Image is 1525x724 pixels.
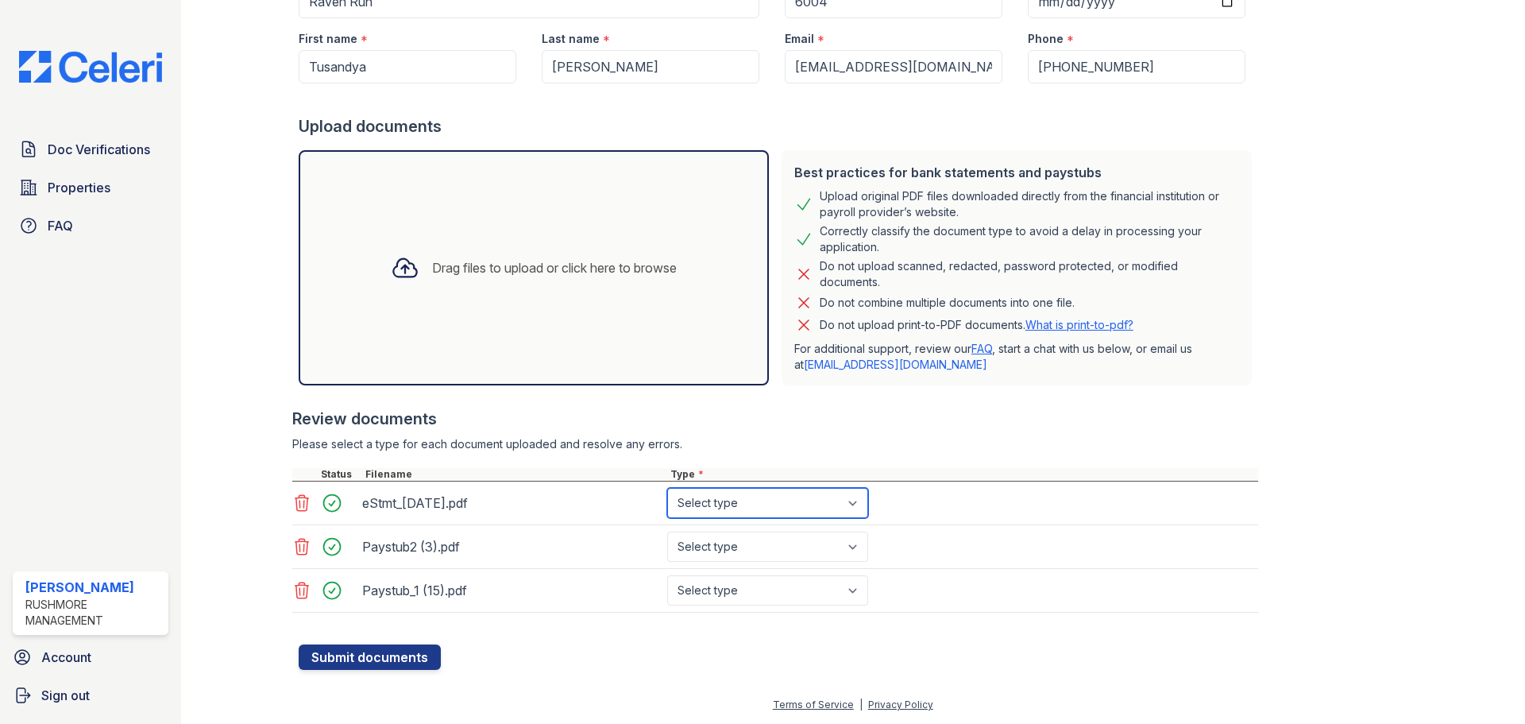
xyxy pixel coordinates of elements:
[299,645,441,670] button: Submit documents
[25,597,162,629] div: Rushmore Management
[41,686,90,705] span: Sign out
[292,408,1258,430] div: Review documents
[820,317,1133,333] p: Do not upload print-to-PDF documents.
[318,468,362,481] div: Status
[868,699,933,710] a: Privacy Policy
[13,134,168,165] a: Doc Verifications
[48,140,150,159] span: Doc Verifications
[41,648,91,667] span: Account
[1025,318,1133,331] a: What is print-to-pdf?
[299,31,357,47] label: First name
[362,468,667,481] div: Filename
[804,358,987,371] a: [EMAIL_ADDRESS][DOMAIN_NAME]
[6,641,175,673] a: Account
[6,679,175,711] a: Sign out
[820,258,1239,290] div: Do not upload scanned, redacted, password protected, or modified documents.
[13,172,168,203] a: Properties
[971,342,992,355] a: FAQ
[667,468,1258,481] div: Type
[794,163,1239,182] div: Best practices for bank statements and paystubs
[773,699,854,710] a: Terms of Service
[820,293,1075,312] div: Do not combine multiple documents into one file.
[785,31,814,47] label: Email
[432,258,677,277] div: Drag files to upload or click here to browse
[299,115,1258,137] div: Upload documents
[13,210,168,242] a: FAQ
[48,178,110,197] span: Properties
[859,699,863,710] div: |
[820,188,1239,220] div: Upload original PDF files downloaded directly from the financial institution or payroll provider’...
[1028,31,1064,47] label: Phone
[820,223,1239,255] div: Correctly classify the document type to avoid a delay in processing your application.
[292,436,1258,452] div: Please select a type for each document uploaded and resolve any errors.
[48,216,73,235] span: FAQ
[542,31,600,47] label: Last name
[794,341,1239,373] p: For additional support, review our , start a chat with us below, or email us at
[362,578,661,603] div: Paystub_1 (15).pdf
[362,490,661,516] div: eStmt_[DATE].pdf
[362,534,661,559] div: Paystub2 (3).pdf
[25,578,162,597] div: [PERSON_NAME]
[6,51,175,83] img: CE_Logo_Blue-a8612792a0a2168367f1c8372b55b34899dd931a85d93a1a3d3e32e68fde9ad4.png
